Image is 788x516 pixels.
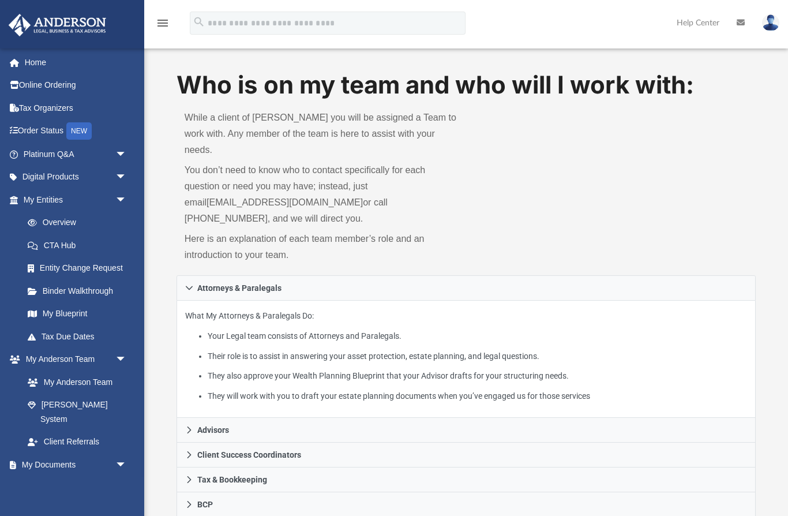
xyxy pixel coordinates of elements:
p: While a client of [PERSON_NAME] you will be assigned a Team to work with. Any member of the team ... [185,110,458,158]
a: Tax & Bookkeeping [177,468,756,492]
a: Client Referrals [16,431,138,454]
span: Attorneys & Paralegals [197,284,282,292]
p: You don’t need to know who to contact specifically for each question or need you may have; instea... [185,162,458,227]
a: Client Success Coordinators [177,443,756,468]
a: Attorneys & Paralegals [177,275,756,301]
a: My Anderson Teamarrow_drop_down [8,348,138,371]
a: Order StatusNEW [8,119,144,143]
h1: Who is on my team and who will I work with: [177,68,756,102]
a: Tax Due Dates [16,325,144,348]
a: [EMAIL_ADDRESS][DOMAIN_NAME] [207,197,363,207]
a: Binder Walkthrough [16,279,144,302]
a: Overview [16,211,144,234]
a: Home [8,51,144,74]
span: BCP [197,500,213,508]
a: Online Ordering [8,74,144,97]
div: Attorneys & Paralegals [177,301,756,418]
a: My Entitiesarrow_drop_down [8,188,144,211]
li: Their role is to assist in answering your asset protection, estate planning, and legal questions. [208,349,747,364]
span: Tax & Bookkeeping [197,476,267,484]
img: User Pic [762,14,779,31]
a: My Documentsarrow_drop_down [8,453,138,476]
a: Entity Change Request [16,257,144,280]
li: They will work with you to draft your estate planning documents when you’ve engaged us for those ... [208,389,747,403]
a: Advisors [177,418,756,443]
p: Here is an explanation of each team member’s role and an introduction to your team. [185,231,458,263]
span: arrow_drop_down [115,188,138,212]
a: Box [16,476,133,499]
a: My Anderson Team [16,371,133,394]
a: Platinum Q&Aarrow_drop_down [8,143,144,166]
i: search [193,16,205,28]
span: arrow_drop_down [115,143,138,166]
span: Advisors [197,426,229,434]
div: NEW [66,122,92,140]
span: arrow_drop_down [115,453,138,477]
span: arrow_drop_down [115,348,138,372]
a: menu [156,22,170,30]
p: What My Attorneys & Paralegals Do: [185,309,747,403]
span: Client Success Coordinators [197,451,301,459]
a: [PERSON_NAME] System [16,394,138,431]
img: Anderson Advisors Platinum Portal [5,14,110,36]
li: They also approve your Wealth Planning Blueprint that your Advisor drafts for your structuring ne... [208,369,747,383]
i: menu [156,16,170,30]
span: arrow_drop_down [115,166,138,189]
a: CTA Hub [16,234,144,257]
a: My Blueprint [16,302,138,326]
a: Digital Productsarrow_drop_down [8,166,144,189]
a: Tax Organizers [8,96,144,119]
li: Your Legal team consists of Attorneys and Paralegals. [208,329,747,343]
